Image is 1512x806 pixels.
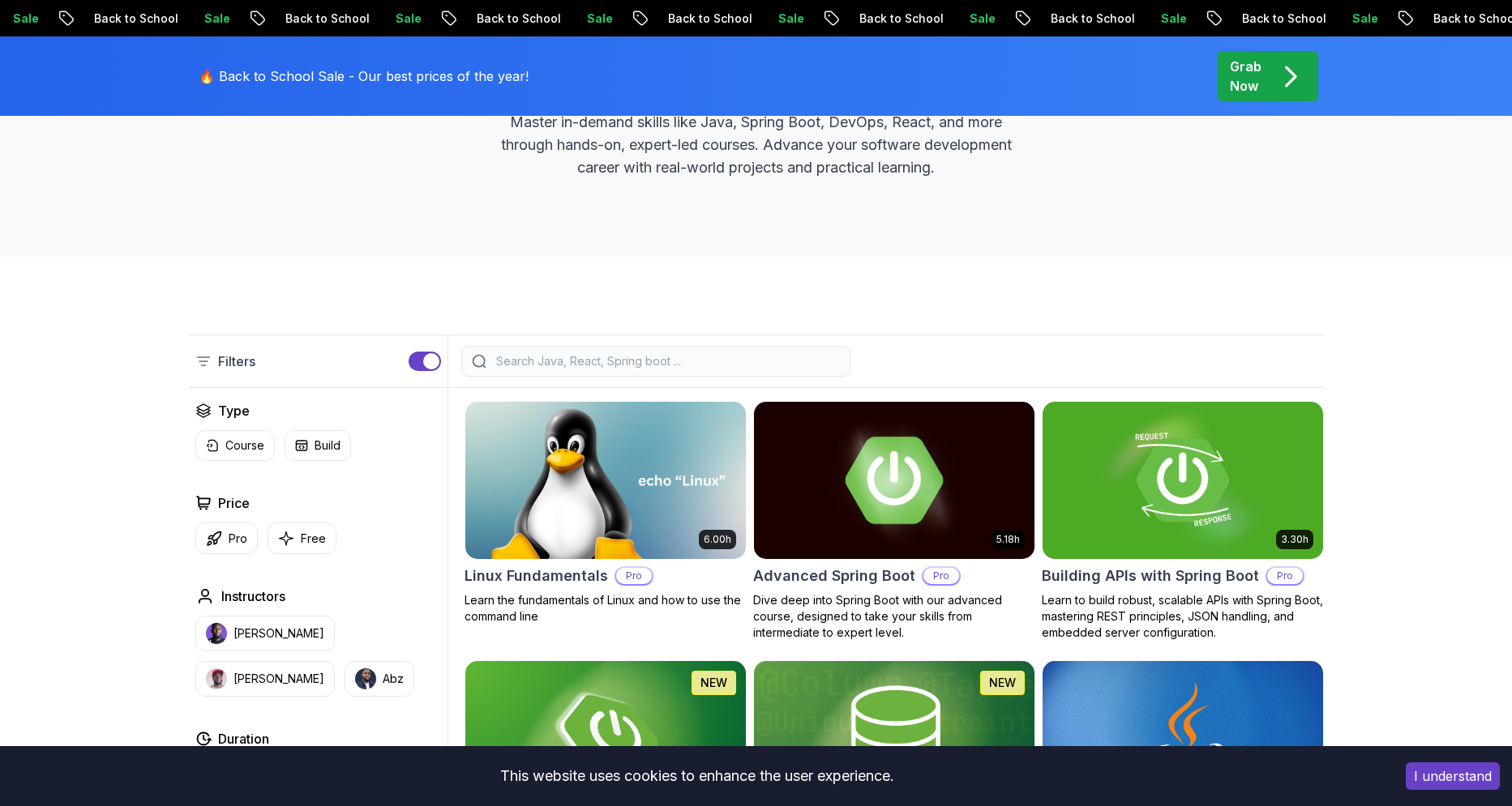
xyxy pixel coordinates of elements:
[955,11,1007,27] p: Sale
[753,565,915,587] h2: Advanced Spring Boot
[1227,11,1338,27] p: Back to School
[1042,592,1324,641] p: Learn to build robust, scalable APIs with Spring Boot, mastering REST principles, JSON handling, ...
[221,586,285,606] h2: Instructors
[79,11,190,27] p: Back to School
[1281,533,1309,546] p: 3.30h
[465,401,747,625] a: Linux Fundamentals card6.00hLinux FundamentalsProLearn the fundamentals of Linux and how to use t...
[206,623,227,644] img: instructor img
[233,625,324,642] p: [PERSON_NAME]
[271,11,381,27] p: Back to School
[195,522,258,554] button: Pro
[195,661,335,697] button: instructor img[PERSON_NAME]
[1043,402,1323,559] img: Building APIs with Spring Boot card
[1146,11,1198,27] p: Sale
[1338,11,1390,27] p: Sale
[465,402,746,559] img: Linux Fundamentals card
[285,430,351,461] button: Build
[195,430,275,461] button: Course
[1042,401,1324,641] a: Building APIs with Spring Boot card3.30hBuilding APIs with Spring BootProLearn to build robust, s...
[301,531,326,547] p: Free
[12,758,1381,794] div: This website uses cookies to enhance the user experience.
[493,353,840,369] input: Search Java, React, Spring boot ...
[704,533,731,546] p: 6.00h
[190,11,242,27] p: Sale
[206,668,227,689] img: instructor img
[345,661,414,697] button: instructor imgAbz
[923,568,959,584] p: Pro
[753,401,1035,641] a: Advanced Spring Boot card5.18hAdvanced Spring BootProDive deep into Spring Boot with our advanced...
[484,111,1029,179] p: Master in-demand skills like Java, Spring Boot, DevOps, React, and more through hands-on, expert-...
[218,401,250,420] h2: Type
[462,11,572,27] p: Back to School
[1042,565,1259,587] h2: Building APIs with Spring Boot
[233,671,324,687] p: [PERSON_NAME]
[218,729,269,748] h2: Duration
[229,531,247,547] p: Pro
[700,675,727,691] p: NEW
[1406,762,1500,790] button: Accept cookies
[465,565,608,587] h2: Linux Fundamentals
[989,675,1016,691] p: NEW
[199,66,529,86] p: 🔥 Back to School Sale - Our best prices of the year!
[218,352,255,371] p: Filters
[616,568,652,584] p: Pro
[1267,568,1303,584] p: Pro
[1230,57,1261,96] p: Grab Now
[465,592,747,625] p: Learn the fundamentals of Linux and how to use the command line
[218,493,250,513] h2: Price
[195,616,335,651] button: instructor img[PERSON_NAME]
[996,533,1020,546] p: 5.18h
[355,668,376,689] img: instructor img
[764,11,816,27] p: Sale
[268,522,336,554] button: Free
[383,671,404,687] p: Abz
[572,11,624,27] p: Sale
[315,437,341,454] p: Build
[1036,11,1146,27] p: Back to School
[381,11,433,27] p: Sale
[747,398,1041,562] img: Advanced Spring Boot card
[845,11,955,27] p: Back to School
[225,437,264,454] p: Course
[753,592,1035,641] p: Dive deep into Spring Boot with our advanced course, designed to take your skills from intermedia...
[653,11,764,27] p: Back to School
